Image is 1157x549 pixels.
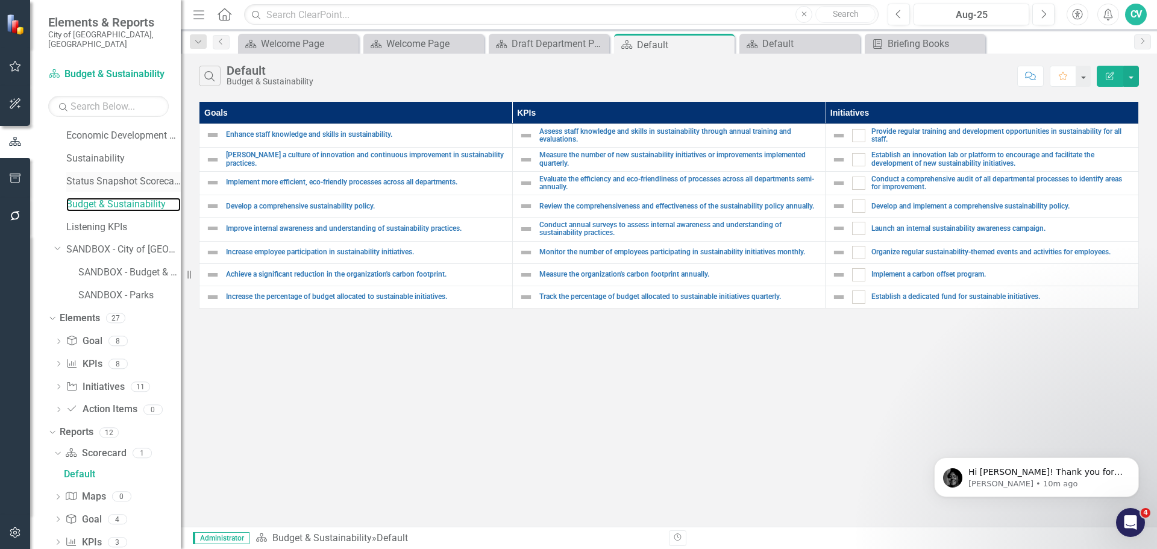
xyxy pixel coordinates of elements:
[205,199,220,213] img: Not Defined
[66,221,181,234] a: Listening KPIs
[366,36,481,51] a: Welcome Page
[519,245,533,260] img: Not Defined
[832,176,846,190] img: Not Defined
[199,263,513,286] td: Double-Click to Edit Right Click for Context Menu
[65,447,126,460] a: Scorecard
[199,286,513,308] td: Double-Click to Edit Right Click for Context Menu
[871,202,1132,210] a: Develop and implement a comprehensive sustainability policy.
[1141,508,1150,518] span: 4
[539,221,820,237] a: Conduct annual surveys to assess internal awareness and understanding of sustainability practices.
[539,293,820,301] a: Track the percentage of budget allocated to sustainable initiatives quarterly.
[826,218,1139,241] td: Double-Click to Edit Right Click for Context Menu
[377,532,408,544] div: Default
[539,151,820,167] a: Measure the number of new sustainability initiatives or improvements implemented quarterly.
[871,293,1132,301] a: Establish a dedicated fund for sustainable initiatives.
[539,128,820,143] a: Assess staff knowledge and skills in sustainability through annual training and evaluations.
[226,131,506,139] a: Enhance staff knowledge and skills in sustainability.
[519,222,533,236] img: Not Defined
[226,293,506,301] a: Increase the percentage of budget allocated to sustainable initiatives.
[244,4,879,25] input: Search ClearPoint...
[1125,4,1147,25] button: CV
[826,148,1139,171] td: Double-Click to Edit Right Click for Context Menu
[512,195,826,218] td: Double-Click to Edit Right Click for Context Menu
[199,124,513,148] td: Double-Click to Edit Right Click for Context Menu
[226,202,506,210] a: Develop a comprehensive sustainability policy.
[916,432,1157,516] iframe: Intercom notifications message
[66,357,102,371] a: KPIs
[108,336,128,347] div: 8
[815,6,876,23] button: Search
[66,334,102,348] a: Goal
[519,199,533,213] img: Not Defined
[832,128,846,143] img: Not Defined
[868,36,982,51] a: Briefing Books
[227,64,313,77] div: Default
[66,198,181,212] a: Budget & Sustainability
[48,30,169,49] small: City of [GEOGRAPHIC_DATA], [GEOGRAPHIC_DATA]
[826,195,1139,218] td: Double-Click to Edit Right Click for Context Menu
[832,199,846,213] img: Not Defined
[519,176,533,190] img: Not Defined
[832,152,846,167] img: Not Defined
[205,290,220,304] img: Not Defined
[108,359,128,369] div: 8
[48,96,169,117] input: Search Below...
[888,36,982,51] div: Briefing Books
[112,492,131,502] div: 0
[826,124,1139,148] td: Double-Click to Edit Right Click for Context Menu
[199,148,513,171] td: Double-Click to Edit Right Click for Context Menu
[519,290,533,304] img: Not Defined
[66,403,137,416] a: Action Items
[386,36,481,51] div: Welcome Page
[133,448,152,459] div: 1
[226,151,506,167] a: [PERSON_NAME] a culture of innovation and continuous improvement in sustainability practices.
[61,465,181,484] a: Default
[66,152,181,166] a: Sustainability
[60,425,93,439] a: Reports
[272,532,372,544] a: Budget & Sustainability
[832,221,846,236] img: Not Defined
[48,15,169,30] span: Elements & Reports
[241,36,356,51] a: Welcome Page
[256,532,660,545] div: »
[512,148,826,171] td: Double-Click to Edit Right Click for Context Menu
[512,171,826,195] td: Double-Click to Edit Right Click for Context Menu
[66,243,181,257] a: SANDBOX - City of [GEOGRAPHIC_DATA]
[871,128,1132,143] a: Provide regular training and development opportunities in sustainability for all staff.
[66,380,124,394] a: Initiatives
[48,67,169,81] a: Budget & Sustainability
[108,537,127,547] div: 3
[871,248,1132,256] a: Organize regular sustainability-themed events and activities for employees.
[871,175,1132,191] a: Conduct a comprehensive audit of all departmental processes to identify areas for improvement.
[492,36,606,51] a: Draft Department Page
[519,128,533,143] img: Not Defined
[914,4,1029,25] button: Aug-25
[205,268,220,282] img: Not Defined
[833,9,859,19] span: Search
[826,241,1139,263] td: Double-Click to Edit Right Click for Context Menu
[226,178,506,186] a: Implement more efficient, eco-friendly processes across all departments.
[762,36,857,51] div: Default
[512,286,826,308] td: Double-Click to Edit Right Click for Context Menu
[131,381,150,392] div: 11
[78,289,181,303] a: SANDBOX - Parks
[226,225,506,233] a: Improve internal awareness and understanding of sustainability practices.
[64,469,181,480] div: Default
[826,286,1139,308] td: Double-Click to Edit Right Click for Context Menu
[539,175,820,191] a: Evaluate the efficiency and eco-friendliness of processes across all departments semi-annually.
[65,490,105,504] a: Maps
[637,37,732,52] div: Default
[205,128,220,142] img: Not Defined
[871,225,1132,233] a: Launch an internal sustainability awareness campaign.
[832,245,846,260] img: Not Defined
[512,263,826,286] td: Double-Click to Edit Right Click for Context Menu
[6,13,27,34] img: ClearPoint Strategy
[871,151,1132,167] a: Establish an innovation lab or platform to encourage and facilitate the development of new sustai...
[742,36,857,51] a: Default
[519,152,533,167] img: Not Defined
